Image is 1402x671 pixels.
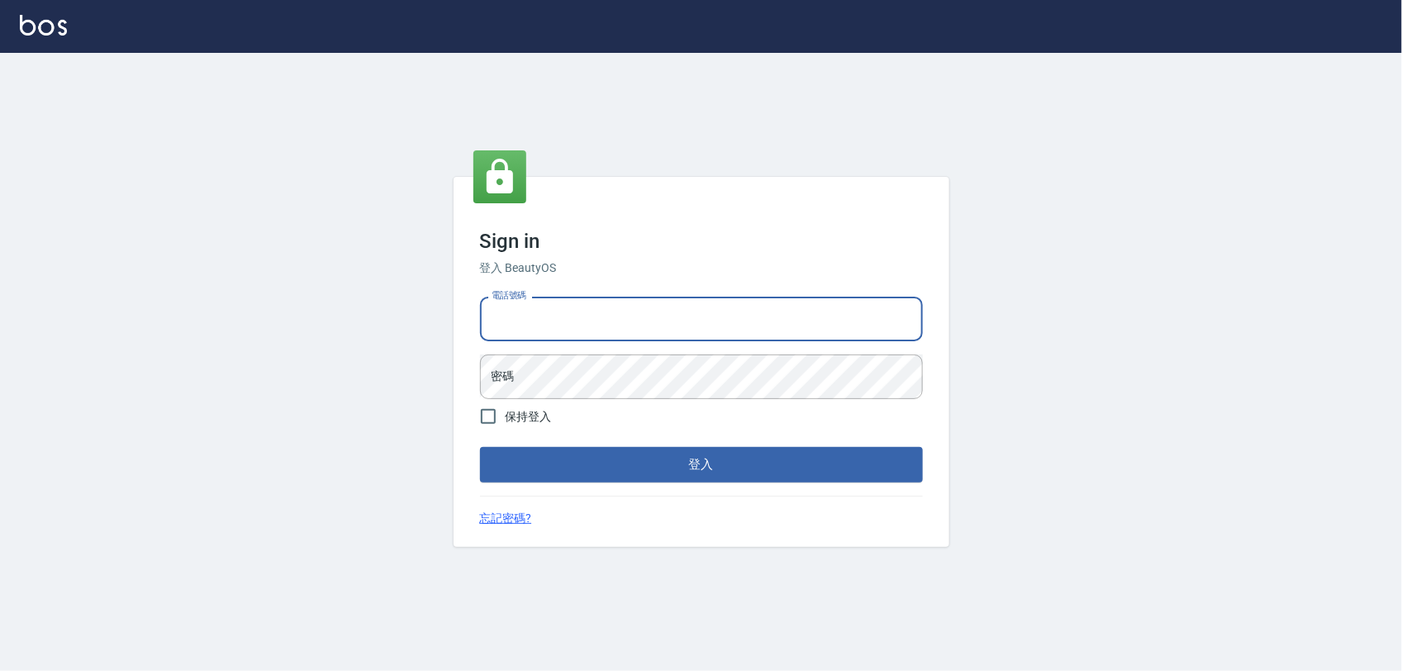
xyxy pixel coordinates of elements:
a: 忘記密碼? [480,510,532,527]
button: 登入 [480,447,923,482]
img: Logo [20,15,67,36]
h6: 登入 BeautyOS [480,259,923,277]
label: 電話號碼 [492,289,526,302]
span: 保持登入 [506,408,552,426]
h3: Sign in [480,230,923,253]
